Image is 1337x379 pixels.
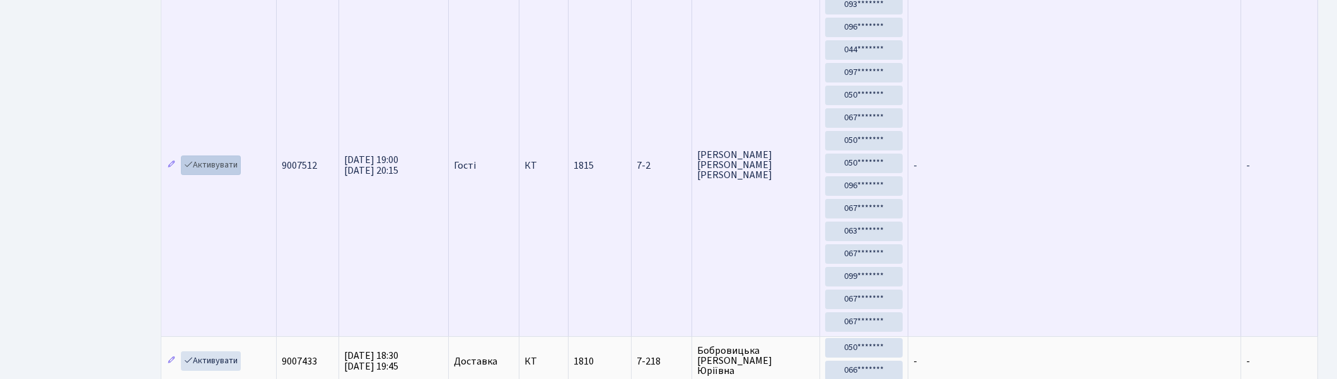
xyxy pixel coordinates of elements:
span: 1815 [574,159,594,173]
span: - [913,159,917,173]
span: - [1246,354,1250,368]
a: Активувати [181,156,241,175]
span: 9007512 [282,159,317,173]
span: КТ [524,161,563,171]
span: [PERSON_NAME] [PERSON_NAME] [PERSON_NAME] [697,150,814,180]
span: [DATE] 18:30 [DATE] 19:45 [344,349,398,373]
span: Доставка [454,356,497,366]
span: 7-2 [637,161,686,171]
span: 9007433 [282,354,317,368]
span: КТ [524,356,563,366]
a: Активувати [181,351,241,371]
span: 7-218 [637,356,686,366]
span: [DATE] 19:00 [DATE] 20:15 [344,153,398,178]
span: - [913,354,917,368]
span: 1810 [574,354,594,368]
span: Гості [454,161,476,171]
span: - [1246,159,1250,173]
span: Бобровицька [PERSON_NAME] Юріївна [697,346,814,376]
